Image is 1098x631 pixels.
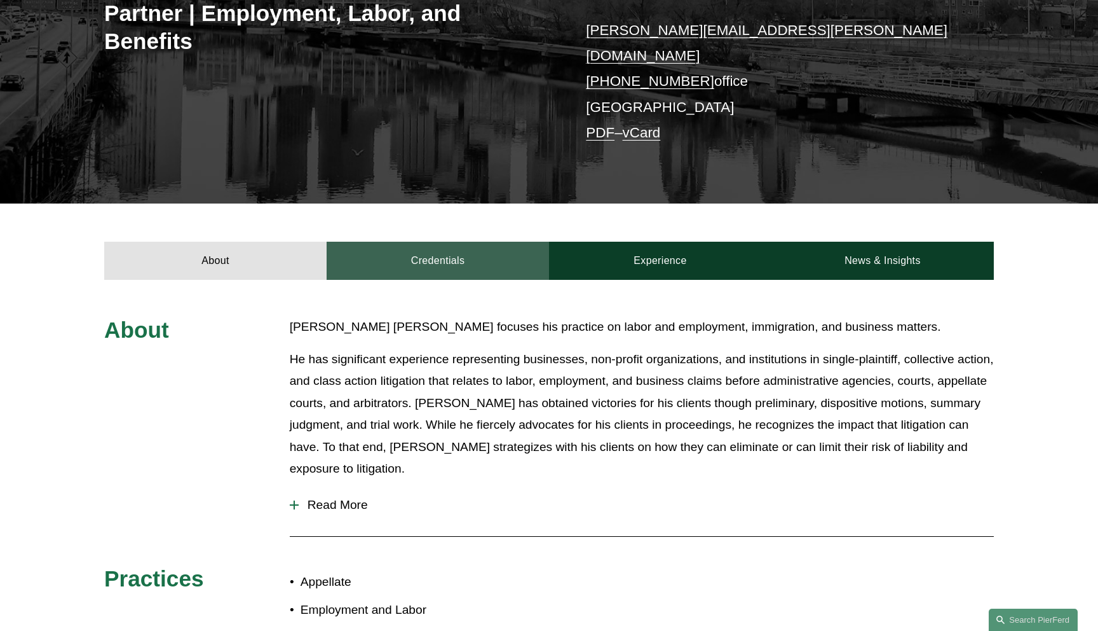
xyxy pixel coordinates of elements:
[104,242,327,280] a: About
[549,242,771,280] a: Experience
[301,599,549,621] p: Employment and Labor
[290,489,994,522] button: Read More
[104,566,204,591] span: Practices
[586,18,956,146] p: office [GEOGRAPHIC_DATA] –
[290,316,994,338] p: [PERSON_NAME] [PERSON_NAME] focuses his practice on labor and employment, immigration, and busine...
[290,349,994,480] p: He has significant experience representing businesses, non-profit organizations, and institutions...
[586,22,947,64] a: [PERSON_NAME][EMAIL_ADDRESS][PERSON_NAME][DOMAIN_NAME]
[989,609,1078,631] a: Search this site
[299,498,994,512] span: Read More
[771,242,994,280] a: News & Insights
[586,125,614,141] a: PDF
[586,73,714,89] a: [PHONE_NUMBER]
[327,242,549,280] a: Credentials
[301,571,549,593] p: Appellate
[623,125,661,141] a: vCard
[104,317,169,342] span: About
